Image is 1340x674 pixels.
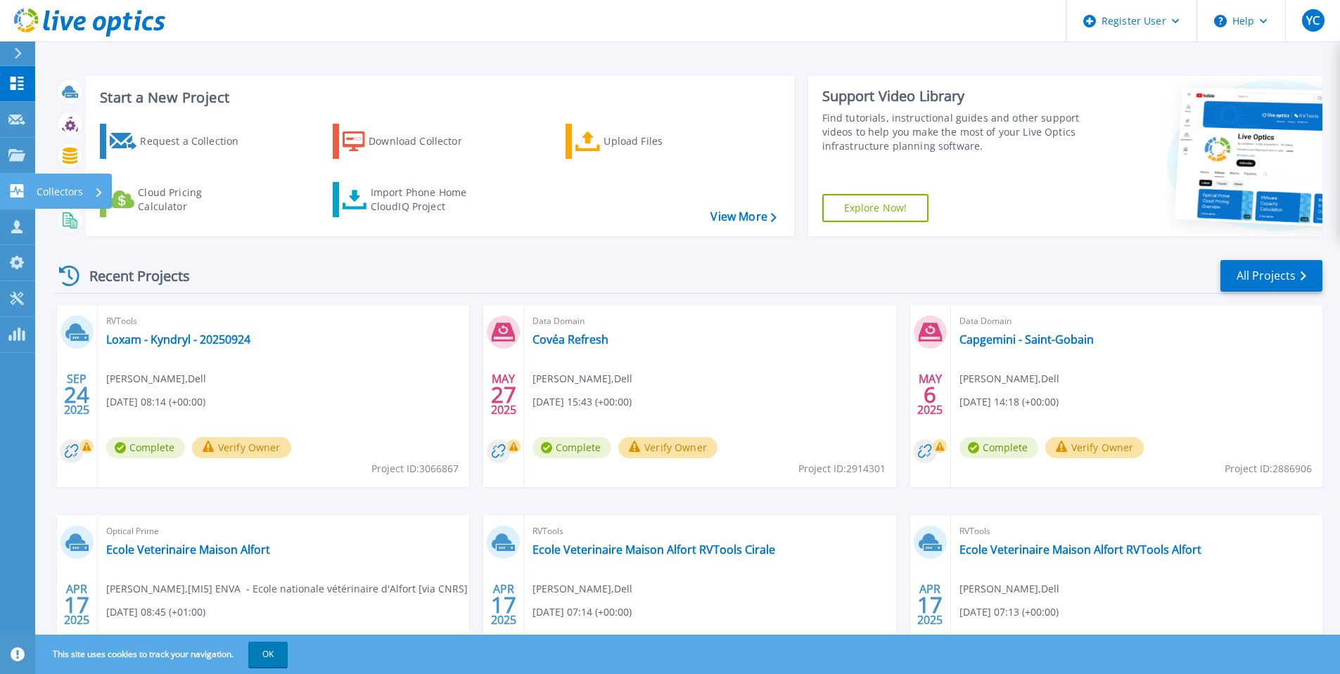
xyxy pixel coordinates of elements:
span: [PERSON_NAME] , Dell [532,581,632,597]
button: Verify Owner [192,437,291,458]
div: Support Video Library [822,87,1085,105]
span: [PERSON_NAME] , Dell [106,371,206,387]
span: RVTools [959,524,1314,539]
span: Complete [532,437,611,458]
div: MAY 2025 [490,369,517,420]
a: Ecole Veterinaire Maison Alfort [106,543,270,557]
span: 27 [491,389,516,401]
a: Covéa Refresh [532,332,608,346]
a: Request a Collection [100,124,257,159]
div: Cloud Pricing Calculator [138,186,250,214]
a: View More [710,210,776,223]
span: [DATE] 08:14 (+00:00) [106,394,205,410]
span: [PERSON_NAME] , Dell [959,581,1059,597]
div: APR 2025 [917,579,943,630]
span: [DATE] 14:18 (+00:00) [959,394,1059,410]
span: 17 [64,599,89,611]
a: Capgemini - Saint-Gobain [959,332,1094,346]
span: Project ID: 2886906 [1225,461,1312,477]
div: SEP 2025 [63,369,90,420]
span: 24 [64,389,89,401]
a: Cloud Pricing Calculator [100,182,257,217]
span: Data Domain [959,313,1314,329]
div: MAY 2025 [917,369,943,420]
a: All Projects [1220,260,1322,292]
a: Loxam - Kyndryl - 20250924 [106,332,250,346]
div: APR 2025 [490,579,517,630]
span: Project ID: 3066867 [371,461,459,477]
h3: Start a New Project [100,90,776,105]
p: Collectors [37,174,83,210]
span: Optical Prime [106,524,461,539]
span: Complete [106,437,185,458]
div: Import Phone Home CloudIQ Project [371,186,480,214]
span: [PERSON_NAME] , Dell [959,371,1059,387]
button: Verify Owner [1045,437,1144,458]
div: Find tutorials, instructional guides and other support videos to help you make the most of your L... [822,111,1085,153]
span: 6 [924,389,936,401]
span: [PERSON_NAME] , Dell [532,371,632,387]
span: [DATE] 07:14 (+00:00) [532,604,632,620]
a: Ecole Veterinaire Maison Alfort RVTools Cirale [532,543,775,557]
span: [DATE] 15:43 (+00:00) [532,394,632,410]
span: YC [1306,15,1320,26]
span: Data Domain [532,313,887,329]
div: APR 2025 [63,579,90,630]
span: RVTools [532,524,887,539]
span: This site uses cookies to track your navigation. [39,642,288,667]
div: Request a Collection [140,127,253,155]
a: Ecole Veterinaire Maison Alfort RVTools Alfort [959,543,1201,557]
a: Explore Now! [822,194,929,222]
span: Project ID: 2914301 [798,461,886,477]
span: [PERSON_NAME] , [MI5] ENVA - Ecole nationale vétérinaire d'Alfort [via CNRS] [106,581,468,597]
button: OK [248,642,288,667]
a: Upload Files [566,124,722,159]
span: 17 [917,599,943,611]
span: 17 [491,599,516,611]
div: Download Collector [369,127,481,155]
div: Recent Projects [54,259,209,293]
span: [DATE] 08:45 (+01:00) [106,604,205,620]
a: Download Collector [333,124,490,159]
span: [DATE] 07:13 (+00:00) [959,604,1059,620]
div: Upload Files [604,127,716,155]
span: Complete [959,437,1038,458]
span: RVTools [106,313,461,329]
button: Verify Owner [618,437,717,458]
